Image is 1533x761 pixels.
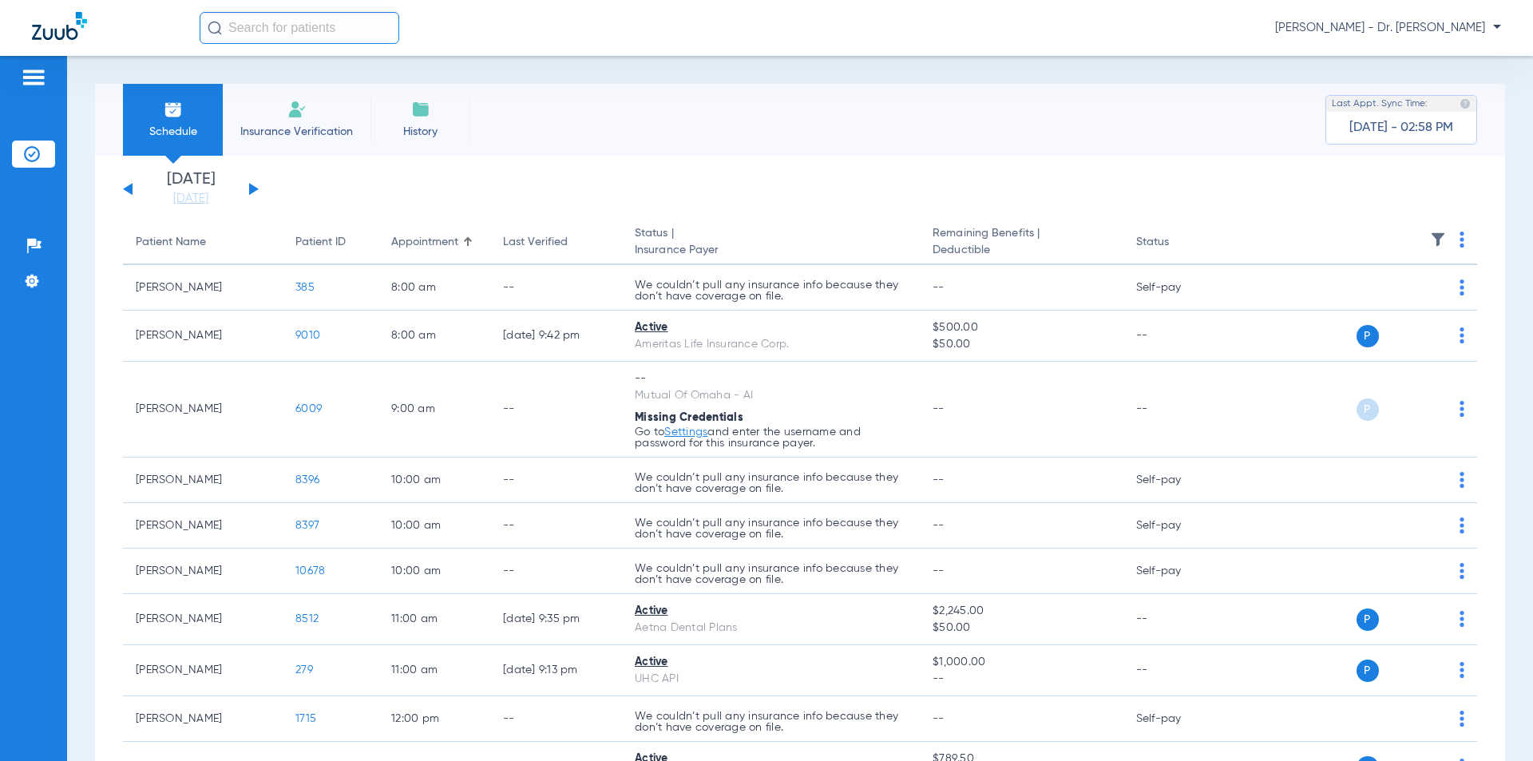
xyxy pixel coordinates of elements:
[1123,549,1231,594] td: Self-pay
[1275,20,1501,36] span: [PERSON_NAME] - Dr. [PERSON_NAME]
[1430,232,1446,248] img: filter.svg
[635,426,907,449] p: Go to and enter the username and password for this insurance payer.
[1357,660,1379,682] span: P
[503,234,568,251] div: Last Verified
[664,426,707,438] a: Settings
[490,645,622,696] td: [DATE] 9:13 PM
[200,12,399,44] input: Search for patients
[32,12,87,40] img: Zuub Logo
[635,563,907,585] p: We couldn’t pull any insurance info because they don’t have coverage on file.
[933,282,945,293] span: --
[635,654,907,671] div: Active
[1123,503,1231,549] td: Self-pay
[287,100,307,119] img: Manual Insurance Verification
[378,265,490,311] td: 8:00 AM
[933,403,945,414] span: --
[933,242,1110,259] span: Deductible
[123,594,283,645] td: [PERSON_NAME]
[933,319,1110,336] span: $500.00
[378,594,490,645] td: 11:00 AM
[635,671,907,688] div: UHC API
[635,472,907,494] p: We couldn’t pull any insurance info because they don’t have coverage on file.
[635,336,907,353] div: Ameritas Life Insurance Corp.
[1460,279,1464,295] img: group-dot-blue.svg
[635,517,907,540] p: We couldn’t pull any insurance info because they don’t have coverage on file.
[933,474,945,486] span: --
[143,172,239,207] li: [DATE]
[933,671,1110,688] span: --
[295,664,313,676] span: 279
[1123,362,1231,458] td: --
[235,124,358,140] span: Insurance Verification
[123,645,283,696] td: [PERSON_NAME]
[1460,472,1464,488] img: group-dot-blue.svg
[295,282,315,293] span: 385
[391,234,458,251] div: Appointment
[295,234,346,251] div: Patient ID
[208,21,222,35] img: Search Icon
[503,234,609,251] div: Last Verified
[164,100,183,119] img: Schedule
[378,458,490,503] td: 10:00 AM
[136,234,206,251] div: Patient Name
[1460,517,1464,533] img: group-dot-blue.svg
[295,234,366,251] div: Patient ID
[1460,327,1464,343] img: group-dot-blue.svg
[123,458,283,503] td: [PERSON_NAME]
[933,713,945,724] span: --
[933,565,945,577] span: --
[933,336,1110,353] span: $50.00
[933,603,1110,620] span: $2,245.00
[622,220,920,265] th: Status |
[490,696,622,742] td: --
[1123,220,1231,265] th: Status
[1357,325,1379,347] span: P
[1460,563,1464,579] img: group-dot-blue.svg
[933,620,1110,636] span: $50.00
[378,645,490,696] td: 11:00 AM
[635,711,907,733] p: We couldn’t pull any insurance info because they don’t have coverage on file.
[411,100,430,119] img: History
[1123,311,1231,362] td: --
[378,503,490,549] td: 10:00 AM
[123,549,283,594] td: [PERSON_NAME]
[1460,98,1471,109] img: last sync help info
[1123,645,1231,696] td: --
[635,412,743,423] span: Missing Credentials
[1123,458,1231,503] td: Self-pay
[490,265,622,311] td: --
[490,549,622,594] td: --
[1357,608,1379,631] span: P
[1460,611,1464,627] img: group-dot-blue.svg
[933,520,945,531] span: --
[135,124,211,140] span: Schedule
[378,311,490,362] td: 8:00 AM
[490,362,622,458] td: --
[635,279,907,302] p: We couldn’t pull any insurance info because they don’t have coverage on file.
[378,362,490,458] td: 9:00 AM
[1460,662,1464,678] img: group-dot-blue.svg
[635,620,907,636] div: Aetna Dental Plans
[490,503,622,549] td: --
[21,68,46,87] img: hamburger-icon
[123,696,283,742] td: [PERSON_NAME]
[490,311,622,362] td: [DATE] 9:42 PM
[295,403,322,414] span: 6009
[1453,684,1533,761] iframe: Chat Widget
[123,311,283,362] td: [PERSON_NAME]
[123,362,283,458] td: [PERSON_NAME]
[295,330,320,341] span: 9010
[295,520,319,531] span: 8397
[295,474,319,486] span: 8396
[933,654,1110,671] span: $1,000.00
[295,713,316,724] span: 1715
[635,319,907,336] div: Active
[635,371,907,387] div: --
[635,387,907,404] div: Mutual Of Omaha - AI
[1123,594,1231,645] td: --
[378,549,490,594] td: 10:00 AM
[1349,120,1453,136] span: [DATE] - 02:58 PM
[143,191,239,207] a: [DATE]
[136,234,270,251] div: Patient Name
